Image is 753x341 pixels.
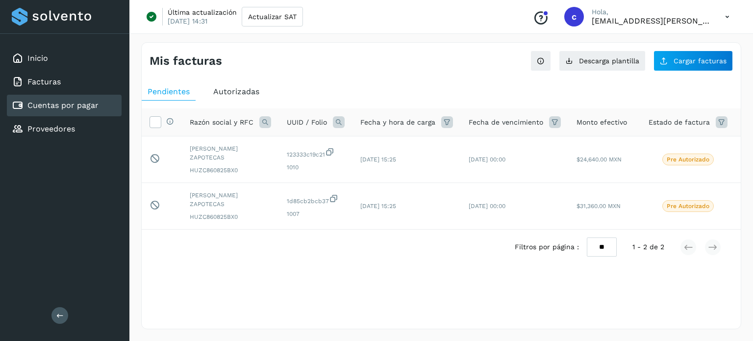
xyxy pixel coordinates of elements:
[287,147,345,159] span: 123333c19c21
[469,156,505,163] span: [DATE] 00:00
[577,117,627,128] span: Monto efectivo
[287,163,345,172] span: 1010
[632,242,664,252] span: 1 - 2 de 2
[168,17,207,26] p: [DATE] 14:31
[667,203,709,210] p: Pre Autorizado
[577,203,621,210] span: $31,360.00 MXN
[7,48,122,69] div: Inicio
[168,8,237,17] p: Última actualización
[190,191,271,209] span: [PERSON_NAME] ZAPOTECAS
[653,51,733,71] button: Cargar facturas
[150,54,222,68] h4: Mis facturas
[667,156,709,163] p: Pre Autorizado
[579,57,639,64] span: Descarga plantilla
[287,117,327,128] span: UUID / Folio
[515,242,579,252] span: Filtros por página :
[27,124,75,133] a: Proveedores
[360,156,396,163] span: [DATE] 15:25
[27,53,48,63] a: Inicio
[190,166,271,175] span: HUZC860825BX0
[559,51,646,71] button: Descarga plantilla
[190,117,253,128] span: Razón social y RFC
[649,117,710,128] span: Estado de factura
[213,87,259,96] span: Autorizadas
[360,203,396,210] span: [DATE] 15:25
[7,95,122,116] div: Cuentas por pagar
[7,71,122,93] div: Facturas
[360,117,435,128] span: Fecha y hora de carga
[287,194,345,206] span: 1d85cb2bcb37
[469,117,543,128] span: Fecha de vencimiento
[27,77,61,86] a: Facturas
[7,118,122,140] div: Proveedores
[190,144,271,162] span: [PERSON_NAME] ZAPOTECAS
[674,57,727,64] span: Cargar facturas
[248,13,297,20] span: Actualizar SAT
[242,7,303,26] button: Actualizar SAT
[592,8,709,16] p: Hola,
[287,210,345,218] span: 1007
[27,101,99,110] a: Cuentas por pagar
[577,156,622,163] span: $24,640.00 MXN
[148,87,190,96] span: Pendientes
[190,212,271,221] span: HUZC860825BX0
[469,203,505,210] span: [DATE] 00:00
[592,16,709,26] p: coral.lorenzo@clgtransportes.com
